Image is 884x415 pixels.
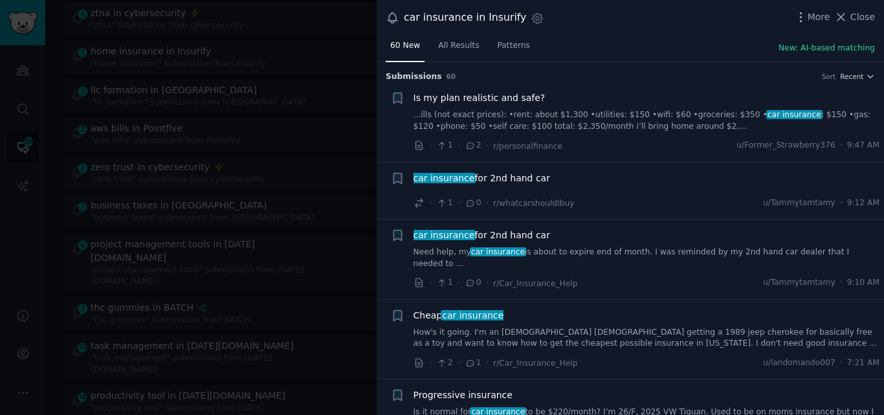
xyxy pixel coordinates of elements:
span: · [486,139,489,153]
span: r/personalfinance [493,142,562,151]
span: u/Tammytamtamy [763,277,835,289]
span: car insurance [412,230,476,240]
span: Submission s [386,71,442,83]
span: · [840,140,843,151]
span: 9:47 AM [847,140,879,151]
span: · [458,196,460,210]
span: More [808,10,830,24]
a: Need help, mycar insuranceis about to expire end of month. I was reminded by my 2nd hand car deal... [414,247,880,269]
span: 9:10 AM [847,277,879,289]
span: r/Car_Insurance_Help [493,279,578,288]
span: 1 [436,140,452,151]
button: New: AI-based matching [779,43,875,54]
span: · [840,357,843,369]
span: r/Car_Insurance_Help [493,359,578,368]
a: Cheapcar insurance [414,309,504,322]
a: car insurancefor 2nd hand car [414,172,550,185]
a: ...ills (not exact prices): •rent: about $1,300 •utilities: $150 •wifi: $60 •groceries: $350 •car... [414,109,880,132]
span: car insurance [470,247,526,256]
span: 2 [465,140,481,151]
span: 1 [465,357,481,369]
a: Is my plan realistic and safe? [414,91,546,105]
span: u/landomando007 [763,357,835,369]
span: Patterns [498,40,530,52]
a: Patterns [493,36,535,62]
span: · [458,356,460,370]
span: 9:12 AM [847,197,879,209]
span: All Results [438,40,479,52]
span: · [486,276,489,290]
a: All Results [434,36,483,62]
span: 1 [436,277,452,289]
span: Recent [840,72,863,81]
span: 1 [436,197,452,209]
span: · [840,277,843,289]
span: 0 [465,277,481,289]
span: 7:21 AM [847,357,879,369]
span: 2 [436,357,452,369]
span: 0 [465,197,481,209]
span: u/Former_Strawberry376 [736,140,835,151]
span: car insurance [766,110,823,119]
span: · [458,276,460,290]
span: · [486,356,489,370]
span: · [840,197,843,209]
span: for 2nd hand car [414,229,550,242]
button: More [794,10,830,24]
span: · [429,139,432,153]
div: Sort [822,72,836,81]
a: 60 New [386,36,425,62]
span: · [458,139,460,153]
span: Close [850,10,875,24]
span: Cheap [414,309,504,322]
span: · [429,276,432,290]
a: Progressive insurance [414,388,513,402]
span: 60 [447,73,456,80]
span: car insurance [441,310,504,320]
span: r/whatcarshouldIbuy [493,199,575,208]
span: · [429,196,432,210]
a: How's it going. I'm an [DEMOGRAPHIC_DATA] [DEMOGRAPHIC_DATA] getting a 1989 jeep cherokee for bas... [414,327,880,350]
span: car insurance [412,173,476,183]
button: Recent [840,72,875,81]
span: · [486,196,489,210]
span: for 2nd hand car [414,172,550,185]
span: 60 New [390,40,420,52]
div: car insurance in Insurify [404,10,526,26]
span: · [429,356,432,370]
a: car insurancefor 2nd hand car [414,229,550,242]
button: Close [834,10,875,24]
span: u/Tammytamtamy [763,197,835,209]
